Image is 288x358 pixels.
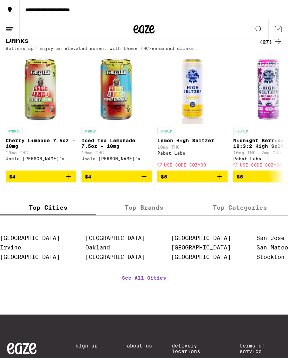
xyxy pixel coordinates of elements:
[127,343,152,349] a: About Us
[85,174,91,180] span: $4
[171,244,231,251] a: [GEOGRAPHIC_DATA]
[81,128,98,134] p: HYBRID
[81,54,152,171] a: Open page for Iced Tea Lemonade 7.5oz - 10mg from Uncle Arnie's
[85,244,110,251] a: Oakland
[81,171,152,183] button: Add to bag
[76,343,107,349] a: Sign Up
[233,128,250,134] p: HYBRID
[85,235,145,241] a: [GEOGRAPHIC_DATA]
[157,151,228,155] div: Pabst Labs
[6,128,22,134] p: HYBRID
[157,128,174,134] p: HYBRID
[171,254,231,260] a: [GEOGRAPHIC_DATA]
[161,174,167,180] span: $5
[157,54,228,171] a: Open page for Lemon High Seltzer from Pabst Labs
[9,174,15,180] span: $4
[164,163,206,167] span: USE CODE COZY30
[6,46,197,51] p: Bottoms up! Enjoy an elevated moment with these THC-enhanced drinks.
[6,138,76,149] p: Cherry Limeade 7.5oz - 10mg
[122,275,166,301] a: See All Cities
[81,54,152,124] img: Uncle Arnie's - Iced Tea Lemonade 7.5oz - 10mg
[240,163,282,167] span: USE CODE COZY30
[171,235,231,241] a: [GEOGRAPHIC_DATA]
[81,138,152,149] p: Iced Tea Lemonade 7.5oz - 10mg
[6,54,76,171] a: Open page for Cherry Limeade 7.5oz - 10mg from Uncle Arnie's
[172,343,220,354] a: Delivery Locations
[157,138,228,143] p: Lemon High Seltzer
[157,54,228,124] img: Pabst Labs - Lemon High Seltzer
[6,150,76,155] p: 10mg THC
[260,38,282,46] a: (27)
[6,38,248,46] h2: Drinks
[192,200,288,215] label: Top Categories
[240,343,281,354] a: Terms of Service
[85,254,145,260] a: [GEOGRAPHIC_DATA]
[96,200,192,215] label: Top Brands
[237,174,243,180] span: $5
[6,54,76,124] img: Uncle Arnie's - Cherry Limeade 7.5oz - 10mg
[157,171,228,183] button: Add to bag
[256,254,284,260] a: Stockton
[256,244,288,251] a: San Mateo
[6,171,76,183] button: Add to bag
[157,145,228,149] p: 10mg THC
[6,156,76,161] div: Uncle [PERSON_NAME]'s
[81,156,152,161] div: Uncle [PERSON_NAME]'s
[256,235,284,241] a: San Jose
[81,150,152,155] p: 10mg THC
